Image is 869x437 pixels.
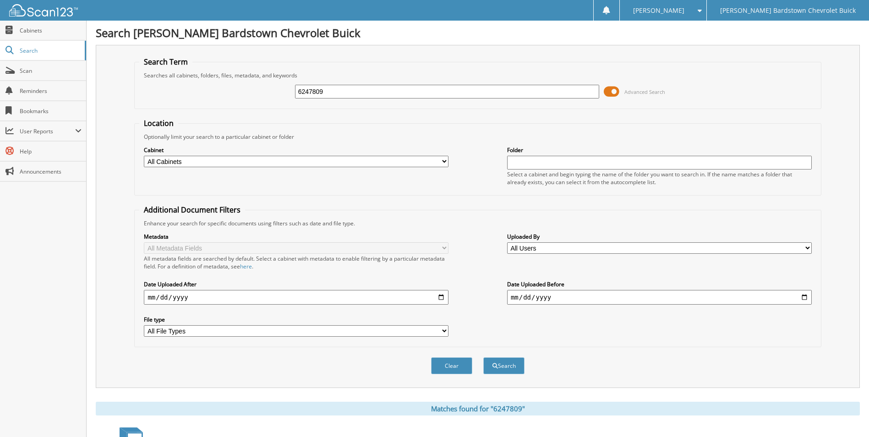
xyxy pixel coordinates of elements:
button: Search [483,357,525,374]
span: [PERSON_NAME] [633,8,684,13]
legend: Additional Document Filters [139,205,245,215]
div: Enhance your search for specific documents using filters such as date and file type. [139,219,816,227]
label: Folder [507,146,812,154]
input: end [507,290,812,305]
a: here [240,262,252,270]
label: Uploaded By [507,233,812,240]
label: Metadata [144,233,448,240]
label: Date Uploaded Before [507,280,812,288]
button: Clear [431,357,472,374]
span: User Reports [20,127,75,135]
input: start [144,290,448,305]
h1: Search [PERSON_NAME] Bardstown Chevrolet Buick [96,25,860,40]
span: Cabinets [20,27,82,34]
span: Help [20,147,82,155]
span: Bookmarks [20,107,82,115]
div: Searches all cabinets, folders, files, metadata, and keywords [139,71,816,79]
legend: Location [139,118,178,128]
label: File type [144,316,448,323]
span: Reminders [20,87,82,95]
div: All metadata fields are searched by default. Select a cabinet with metadata to enable filtering b... [144,255,448,270]
span: [PERSON_NAME] Bardstown Chevrolet Buick [720,8,856,13]
span: Search [20,47,80,55]
div: Select a cabinet and begin typing the name of the folder you want to search in. If the name match... [507,170,812,186]
label: Date Uploaded After [144,280,448,288]
span: Scan [20,67,82,75]
img: scan123-logo-white.svg [9,4,78,16]
div: Optionally limit your search to a particular cabinet or folder [139,133,816,141]
label: Cabinet [144,146,448,154]
legend: Search Term [139,57,192,67]
span: Announcements [20,168,82,175]
span: Advanced Search [624,88,665,95]
div: Matches found for "6247809" [96,402,860,415]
